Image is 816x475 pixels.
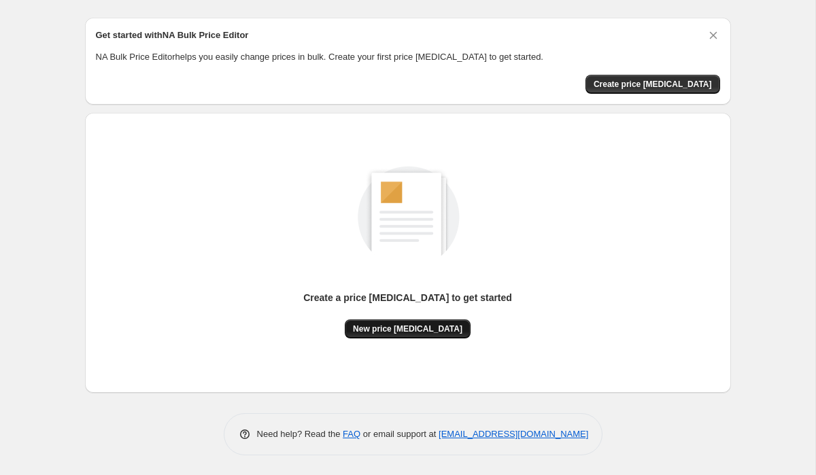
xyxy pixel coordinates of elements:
[96,50,720,64] p: NA Bulk Price Editor helps you easily change prices in bulk. Create your first price [MEDICAL_DAT...
[594,79,712,90] span: Create price [MEDICAL_DATA]
[353,323,462,334] span: New price [MEDICAL_DATA]
[96,29,249,42] h2: Get started with NA Bulk Price Editor
[360,429,439,439] span: or email support at
[439,429,588,439] a: [EMAIL_ADDRESS][DOMAIN_NAME]
[303,291,512,304] p: Create a price [MEDICAL_DATA] to get started
[707,29,720,42] button: Dismiss card
[345,319,471,338] button: New price [MEDICAL_DATA]
[585,75,720,94] button: Create price change job
[257,429,343,439] span: Need help? Read the
[343,429,360,439] a: FAQ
